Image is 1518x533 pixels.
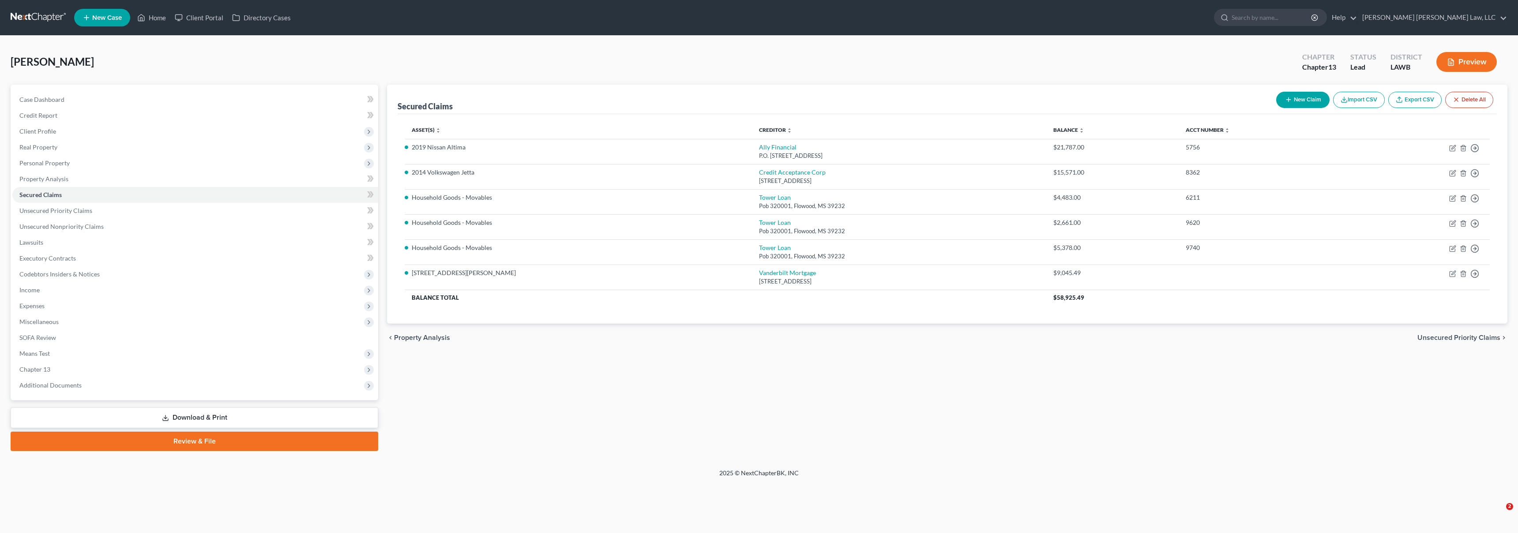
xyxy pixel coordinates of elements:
[759,127,792,133] a: Creditor unfold_more
[394,334,450,341] span: Property Analysis
[19,127,56,135] span: Client Profile
[19,223,104,230] span: Unsecured Nonpriority Claims
[412,243,745,252] li: Household Goods - Movables
[19,270,100,278] span: Codebtors Insiders & Notices
[398,101,453,112] div: Secured Claims
[12,250,378,266] a: Executory Contracts
[1302,52,1336,62] div: Chapter
[1079,128,1084,133] i: unfold_more
[759,177,1039,185] div: [STREET_ADDRESS]
[19,318,59,325] span: Miscellaneous
[405,290,1046,306] th: Balance Total
[12,187,378,203] a: Secured Claims
[1053,268,1172,277] div: $9,045.49
[1053,127,1084,133] a: Balance unfold_more
[1186,127,1230,133] a: Acct Number unfold_more
[1500,334,1507,341] i: chevron_right
[1350,52,1376,62] div: Status
[412,218,745,227] li: Household Goods - Movables
[1225,128,1230,133] i: unfold_more
[19,175,68,183] span: Property Analysis
[387,334,394,341] i: chevron_left
[12,171,378,187] a: Property Analysis
[387,334,450,341] button: chevron_left Property Analysis
[19,381,82,389] span: Additional Documents
[1232,9,1312,26] input: Search by name...
[1186,168,1343,177] div: 8362
[12,108,378,123] a: Credit Report
[1276,92,1330,108] button: New Claim
[12,235,378,250] a: Lawsuits
[412,268,745,277] li: [STREET_ADDRESS][PERSON_NAME]
[436,128,441,133] i: unfold_more
[759,252,1039,261] div: Pob 320001, Flowood, MS 39232
[412,127,441,133] a: Asset(s) unfold_more
[11,407,378,428] a: Download & Print
[1350,62,1376,72] div: Lead
[1388,92,1442,108] a: Export CSV
[507,469,1011,485] div: 2025 © NextChapterBK, INC
[1053,193,1172,202] div: $4,483.00
[1328,63,1336,71] span: 13
[19,302,45,309] span: Expenses
[759,219,791,226] a: Tower Loan
[1053,294,1084,301] span: $58,925.49
[412,193,745,202] li: Household Goods - Movables
[759,168,826,176] a: Credit Acceptance Corp
[1488,503,1509,524] iframe: Intercom live chat
[787,128,792,133] i: unfold_more
[11,55,94,68] span: [PERSON_NAME]
[19,191,62,198] span: Secured Claims
[12,92,378,108] a: Case Dashboard
[1390,52,1422,62] div: District
[1053,218,1172,227] div: $2,661.00
[11,432,378,451] a: Review & File
[133,10,170,26] a: Home
[1053,143,1172,152] div: $21,787.00
[19,207,92,214] span: Unsecured Priority Claims
[12,330,378,346] a: SOFA Review
[759,143,797,151] a: Ally Financial
[759,194,791,201] a: Tower Loan
[412,143,745,152] li: 2019 Nissan Altima
[19,96,64,103] span: Case Dashboard
[1358,10,1507,26] a: [PERSON_NAME] [PERSON_NAME] Law, LLC
[1327,10,1357,26] a: Help
[12,203,378,219] a: Unsecured Priority Claims
[19,159,70,167] span: Personal Property
[759,152,1039,160] div: P.O. [STREET_ADDRESS]
[1302,62,1336,72] div: Chapter
[1186,193,1343,202] div: 6211
[19,254,76,262] span: Executory Contracts
[19,143,57,151] span: Real Property
[1053,243,1172,252] div: $5,378.00
[19,286,40,294] span: Income
[1436,52,1497,72] button: Preview
[228,10,295,26] a: Directory Cases
[1506,503,1513,510] span: 2
[1186,243,1343,252] div: 9740
[759,269,816,276] a: Vanderbilt Mortgage
[92,15,122,21] span: New Case
[759,244,791,251] a: Tower Loan
[170,10,228,26] a: Client Portal
[12,219,378,235] a: Unsecured Nonpriority Claims
[759,277,1039,286] div: [STREET_ADDRESS]
[759,227,1039,235] div: Pob 320001, Flowood, MS 39232
[19,239,43,246] span: Lawsuits
[1417,334,1500,341] span: Unsecured Priority Claims
[19,350,50,357] span: Means Test
[412,168,745,177] li: 2014 Volkswagen Jetta
[759,202,1039,210] div: Pob 320001, Flowood, MS 39232
[19,365,50,373] span: Chapter 13
[1390,62,1422,72] div: LAWB
[19,334,56,341] span: SOFA Review
[1186,218,1343,227] div: 9620
[19,112,57,119] span: Credit Report
[1445,92,1493,108] button: Delete All
[1186,143,1343,152] div: 5756
[1417,334,1507,341] button: Unsecured Priority Claims chevron_right
[1053,168,1172,177] div: $15,571.00
[1333,92,1385,108] button: Import CSV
